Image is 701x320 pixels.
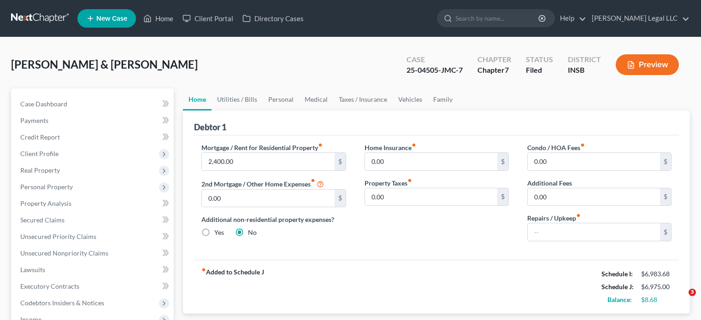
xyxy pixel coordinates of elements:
span: Case Dashboard [20,100,67,108]
span: Unsecured Nonpriority Claims [20,249,108,257]
div: District [568,54,601,65]
div: 25-04505-JMC-7 [406,65,463,76]
a: Directory Cases [238,10,308,27]
a: Personal [263,88,299,111]
label: Additional Fees [527,178,572,188]
div: Chapter [477,54,511,65]
span: Secured Claims [20,216,65,224]
label: Condo / HOA Fees [527,143,585,152]
div: Debtor 1 [194,122,226,133]
a: Unsecured Priority Claims [13,228,174,245]
strong: Balance: [607,296,632,303]
span: Credit Report [20,133,60,141]
input: -- [528,188,660,206]
a: Taxes / Insurance [333,88,393,111]
a: Vehicles [393,88,428,111]
label: 2nd Mortgage / Other Home Expenses [201,178,324,189]
span: Personal Property [20,183,73,191]
span: Property Analysis [20,199,71,207]
div: $ [497,188,508,206]
div: $ [660,188,671,206]
label: Repairs / Upkeep [527,213,581,223]
i: fiber_manual_record [412,143,416,147]
a: Credit Report [13,129,174,145]
a: Family [428,88,458,111]
a: Payments [13,112,174,129]
label: Home Insurance [365,143,416,152]
span: 7 [505,65,509,74]
a: [PERSON_NAME] Legal LLC [587,10,689,27]
span: Lawsuits [20,266,45,273]
div: $6,975.00 [641,282,672,291]
a: Case Dashboard [13,96,174,112]
span: Client Profile [20,150,59,157]
div: $ [660,153,671,170]
i: fiber_manual_record [407,178,412,183]
a: Executory Contracts [13,278,174,295]
label: Additional non-residential property expenses? [201,215,346,224]
a: Utilities / Bills [212,88,263,111]
a: Help [555,10,586,27]
strong: Added to Schedule J [201,268,264,306]
a: Lawsuits [13,262,174,278]
input: -- [202,153,334,170]
a: Secured Claims [13,212,174,228]
div: Filed [526,65,553,76]
a: Unsecured Nonpriority Claims [13,245,174,262]
input: Search by name... [455,10,540,27]
i: fiber_manual_record [318,143,323,147]
label: Property Taxes [365,178,412,188]
strong: Schedule J: [601,283,634,291]
a: Property Analysis [13,195,174,212]
span: Executory Contracts [20,282,79,290]
div: $6,983.68 [641,269,672,279]
div: Case [406,54,463,65]
input: -- [365,153,497,170]
div: $ [497,153,508,170]
div: $ [335,190,346,207]
input: -- [365,188,497,206]
button: Preview [616,54,679,75]
span: [PERSON_NAME] & [PERSON_NAME] [11,58,198,71]
a: Client Portal [178,10,238,27]
div: $8.68 [641,295,672,304]
div: $ [660,223,671,241]
span: Real Property [20,166,60,174]
div: INSB [568,65,601,76]
iframe: Intercom live chat [670,289,692,311]
span: Unsecured Priority Claims [20,233,96,240]
label: No [248,228,257,237]
input: -- [528,223,660,241]
div: $ [335,153,346,170]
label: Mortgage / Rent for Residential Property [201,143,323,152]
i: fiber_manual_record [576,213,581,218]
div: Chapter [477,65,511,76]
span: 3 [689,289,696,296]
span: Payments [20,116,48,124]
a: Home [183,88,212,111]
i: fiber_manual_record [580,143,585,147]
i: fiber_manual_record [201,268,206,272]
a: Home [139,10,178,27]
div: Status [526,54,553,65]
span: Codebtors Insiders & Notices [20,299,104,307]
span: New Case [96,15,127,22]
strong: Schedule I: [601,270,633,278]
input: -- [202,190,334,207]
label: Yes [214,228,224,237]
a: Medical [299,88,333,111]
i: fiber_manual_record [311,178,315,183]
input: -- [528,153,660,170]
